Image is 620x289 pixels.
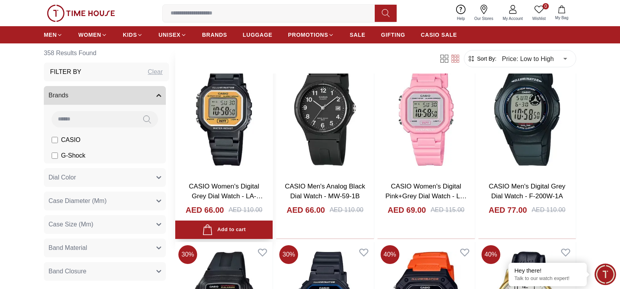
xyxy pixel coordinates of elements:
[288,31,328,39] span: PROMOTIONS
[44,44,169,63] h6: 358 Results Found
[381,245,399,264] span: 40 %
[496,48,573,70] div: Price: Low to High
[158,31,180,39] span: UNISEX
[431,205,464,215] div: AED 115.00
[186,205,224,215] h4: AED 66.00
[514,275,581,282] p: Talk to our watch expert!
[287,205,325,215] h4: AED 66.00
[285,183,365,200] a: CASIO Men's Analog Black Dial Watch - MW-59-1B
[44,28,63,42] a: MEN
[44,215,166,234] button: Case Size (Mm)
[475,55,496,63] span: Sort By:
[148,67,163,77] div: Clear
[471,16,496,22] span: Our Stores
[178,245,197,264] span: 30 %
[49,196,106,206] span: Case Diameter (Mm)
[52,137,58,143] input: CASIO
[78,28,107,42] a: WOMEN
[467,55,496,63] button: Sort By:
[377,47,475,175] img: CASIO Women's Digital Pink+Grey Dial Watch - LA-20WH-4A1
[44,31,57,39] span: MEN
[202,31,227,39] span: BRANDS
[44,168,166,187] button: Dial Color
[279,245,298,264] span: 30 %
[388,205,426,215] h4: AED 69.00
[202,28,227,42] a: BRANDS
[123,28,143,42] a: KIDS
[44,86,166,105] button: Brands
[78,31,101,39] span: WOMEN
[454,16,468,22] span: Help
[350,28,365,42] a: SALE
[44,192,166,210] button: Case Diameter (Mm)
[49,220,93,229] span: Case Size (Mm)
[158,28,186,42] a: UNISEX
[532,205,565,215] div: AED 110.00
[470,3,498,23] a: Our Stores
[500,16,526,22] span: My Account
[175,221,273,239] button: Add to cart
[350,31,365,39] span: SALE
[189,183,263,210] a: CASIO Women's Digital Grey Dial Watch - LA-20WH-9A
[550,4,573,22] button: My Bag
[385,183,467,210] a: CASIO Women's Digital Pink+Grey Dial Watch - LA-20WH-4A1
[482,245,500,264] span: 40 %
[243,31,273,39] span: LUGGAGE
[489,183,565,200] a: CASIO Men's Digital Grey Dial Watch - F-200W-1A
[52,153,58,159] input: G-Shock
[44,262,166,281] button: Band Closure
[381,28,405,42] a: GIFTING
[49,91,68,100] span: Brands
[288,28,334,42] a: PROMOTIONS
[543,3,549,9] span: 0
[243,28,273,42] a: LUGGAGE
[421,28,457,42] a: CASIO SALE
[595,264,616,285] div: Chat Widget
[49,267,86,276] span: Band Closure
[123,31,137,39] span: KIDS
[47,5,115,22] img: ...
[202,224,246,235] div: Add to cart
[276,47,374,175] img: CASIO Men's Analog Black Dial Watch - MW-59-1B
[50,67,81,77] h3: Filter By
[228,205,262,215] div: AED 110.00
[61,135,81,145] span: CASIO
[44,239,166,257] button: Band Material
[49,243,87,253] span: Band Material
[452,3,470,23] a: Help
[61,151,85,160] span: G-Shock
[489,205,527,215] h4: AED 77.00
[381,31,405,39] span: GIFTING
[514,267,581,275] div: Hey there!
[529,16,549,22] span: Wishlist
[421,31,457,39] span: CASIO SALE
[175,47,273,175] img: CASIO Women's Digital Grey Dial Watch - LA-20WH-9A
[478,47,576,175] img: CASIO Men's Digital Grey Dial Watch - F-200W-1A
[528,3,550,23] a: 0Wishlist
[49,173,76,182] span: Dial Color
[552,15,571,21] span: My Bag
[330,205,363,215] div: AED 110.00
